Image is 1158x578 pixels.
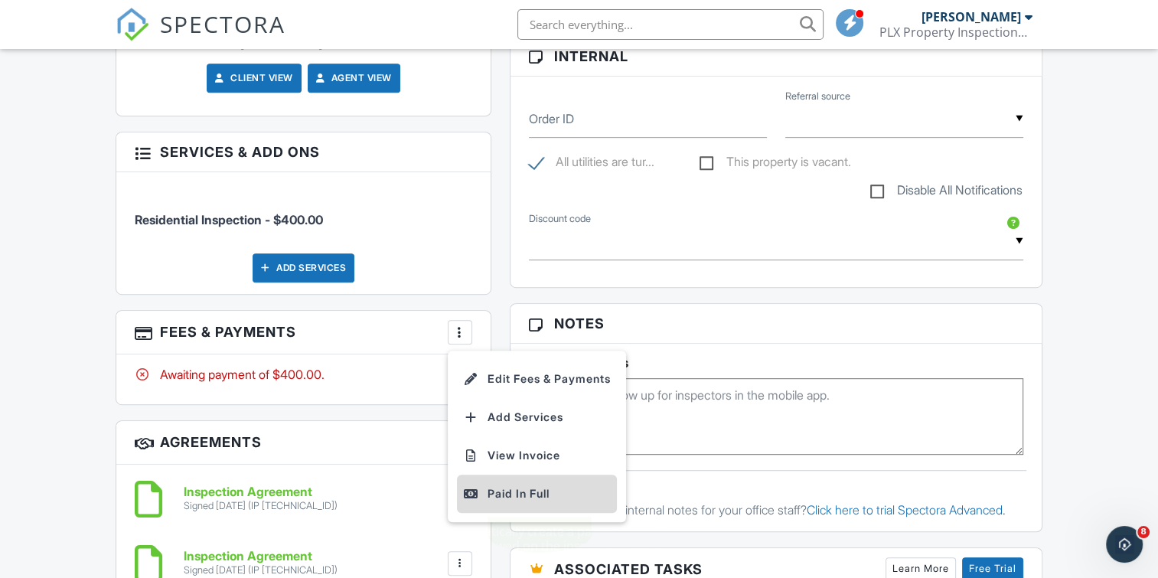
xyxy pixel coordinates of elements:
[184,550,338,563] h6: Inspection Agreement
[135,366,471,383] div: Awaiting payment of $400.00.
[922,9,1021,24] div: [PERSON_NAME]
[116,132,490,172] h3: Services & Add ons
[529,355,1023,371] h5: Inspector Notes
[879,24,1032,40] div: PLX Property Inspections LLC
[116,311,490,354] h3: Fees & Payments
[184,500,338,512] div: Signed [DATE] (IP [TECHNICAL_ID])
[116,8,149,41] img: The Best Home Inspection Software - Spectora
[184,550,338,576] a: Inspection Agreement Signed [DATE] (IP [TECHNICAL_ID])
[785,90,850,103] label: Referral source
[184,564,338,576] div: Signed [DATE] (IP [TECHNICAL_ID])
[522,501,1030,518] p: Want timestamped internal notes for your office staff?
[160,8,285,40] span: SPECTORA
[184,485,338,499] h6: Inspection Agreement
[1137,526,1150,538] span: 8
[510,304,1042,344] h3: Notes
[870,183,1023,202] label: Disable All Notifications
[184,485,338,512] a: Inspection Agreement Signed [DATE] (IP [TECHNICAL_ID])
[529,155,654,174] label: All utilities are turned on.
[313,70,392,86] a: Agent View
[517,9,824,40] input: Search everything...
[529,212,591,226] label: Discount code
[529,110,574,127] label: Order ID
[253,253,354,282] div: Add Services
[278,38,350,50] span: Seller's Agent -
[344,38,350,50] strong: 0
[116,421,490,465] h3: Agreements
[135,212,323,227] span: Residential Inspection - $400.00
[700,155,851,174] label: This property is vacant.
[510,37,1042,77] h3: Internal
[135,184,471,240] li: Service: Residential Inspection
[522,486,1030,501] div: Office Notes
[116,21,285,53] a: SPECTORA
[1106,526,1143,563] iframe: Intercom live chat
[807,502,1006,518] a: Click here to trial Spectora Advanced.
[212,70,293,86] a: Client View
